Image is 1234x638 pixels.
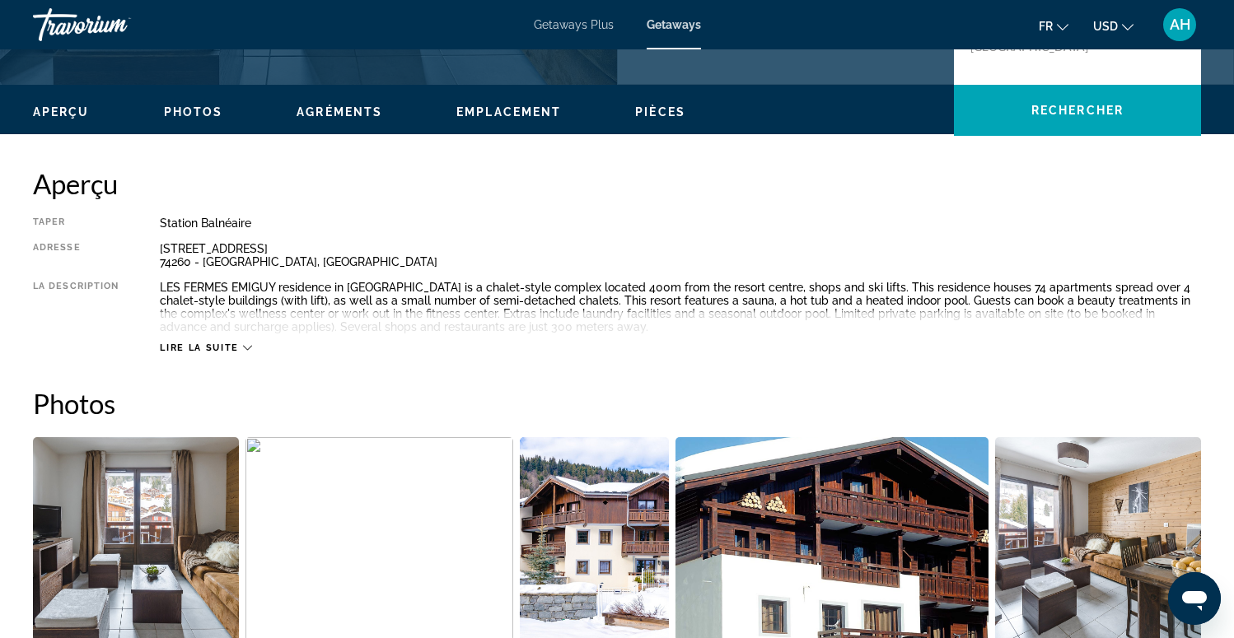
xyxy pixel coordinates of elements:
[954,85,1201,136] button: Rechercher
[1170,16,1190,33] span: AH
[1039,20,1053,33] span: fr
[635,105,685,119] button: Pièces
[160,281,1201,333] div: LES FERMES EMIGUY residence in [GEOGRAPHIC_DATA] is a chalet-style complex located 400m from the ...
[297,105,382,119] button: Agréments
[33,105,90,119] button: Aperçu
[164,105,223,119] button: Photos
[33,281,119,333] div: La description
[1168,572,1221,625] iframe: Bouton de lancement de la fenêtre de messagerie
[33,3,198,46] a: Travorium
[1093,20,1118,33] span: USD
[160,242,1201,268] div: [STREET_ADDRESS] 74260 - [GEOGRAPHIC_DATA], [GEOGRAPHIC_DATA]
[160,217,1201,230] div: Station balnéaire
[33,387,1201,420] h2: Photos
[33,217,119,230] div: Taper
[160,342,251,354] button: Lire la suite
[160,342,238,353] span: Lire la suite
[1158,7,1201,42] button: User Menu
[1039,14,1068,38] button: Change language
[33,242,119,268] div: Adresse
[647,18,701,31] a: Getaways
[456,105,561,119] button: Emplacement
[534,18,614,31] a: Getaways Plus
[1093,14,1134,38] button: Change currency
[33,167,1201,200] h2: Aperçu
[1031,104,1124,117] span: Rechercher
